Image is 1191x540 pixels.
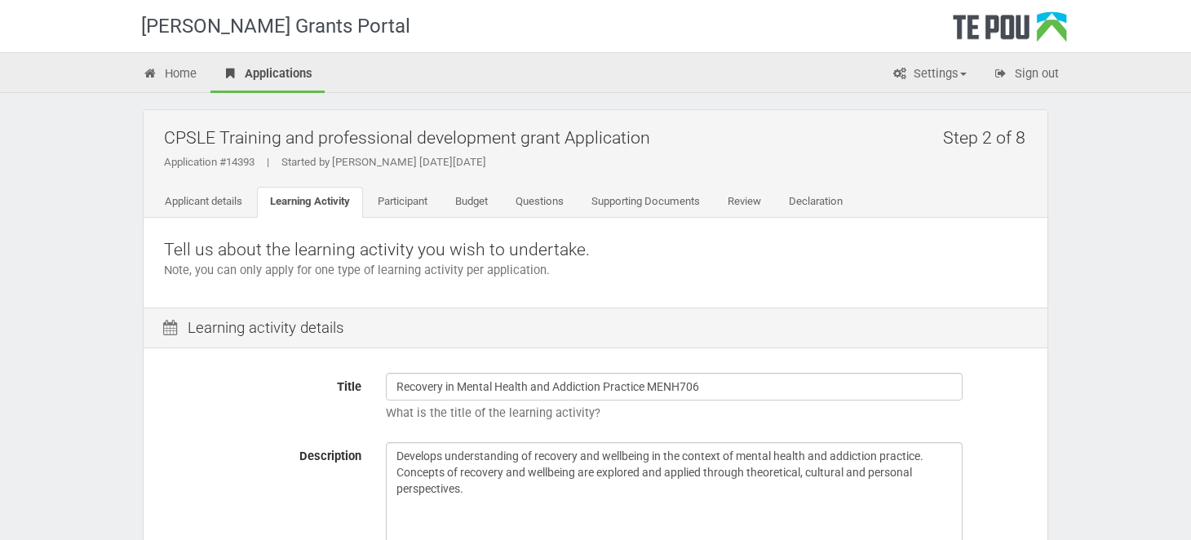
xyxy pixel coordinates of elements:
p: What is the title of the learning activity? [386,405,1027,422]
h2: CPSLE Training and professional development grant Application [164,118,1035,157]
span: | [255,156,281,168]
span: Title [337,379,361,394]
div: Application #14393 Started by [PERSON_NAME] [DATE][DATE] [164,155,1035,170]
a: Sign out [981,57,1071,93]
a: Learning Activity [257,187,363,218]
a: Applications [210,57,325,93]
span: Description [299,449,361,463]
a: Supporting Documents [578,187,713,218]
a: Declaration [776,187,856,218]
a: Applicant details [152,187,255,218]
h2: Step 2 of 8 [943,118,1035,157]
a: Settings [879,57,979,93]
div: Te Pou Logo [953,11,1067,52]
div: Learning activity details [144,308,1047,349]
a: Participant [365,187,441,218]
a: Questions [503,187,577,218]
p: Note, you can only apply for one type of learning activity per application. [164,262,1027,279]
a: Home [131,57,209,93]
a: Budget [442,187,501,218]
p: Tell us about the learning activity you wish to undertake. [164,238,1027,262]
a: Review [715,187,774,218]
